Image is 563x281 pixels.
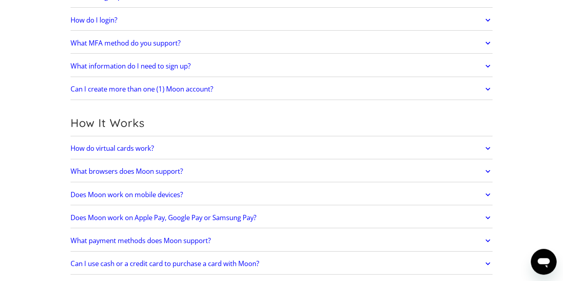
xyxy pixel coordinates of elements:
a: Does Moon work on mobile devices? [71,186,493,203]
a: How do virtual cards work? [71,140,493,157]
a: What payment methods does Moon support? [71,232,493,249]
a: What information do I need to sign up? [71,58,493,75]
iframe: Button to launch messaging window [531,249,557,275]
h2: How do I login? [71,16,117,24]
h2: Does Moon work on Apple Pay, Google Pay or Samsung Pay? [71,214,256,222]
h2: Can I create more than one (1) Moon account? [71,85,213,93]
a: Can I use cash or a credit card to purchase a card with Moon? [71,255,493,272]
h2: How It Works [71,116,493,130]
a: What browsers does Moon support? [71,163,493,180]
a: Can I create more than one (1) Moon account? [71,81,493,98]
h2: What information do I need to sign up? [71,62,191,70]
h2: Does Moon work on mobile devices? [71,191,183,199]
a: What MFA method do you support? [71,35,493,52]
h2: What payment methods does Moon support? [71,237,211,245]
a: How do I login? [71,12,493,29]
h2: What browsers does Moon support? [71,167,183,175]
h2: Can I use cash or a credit card to purchase a card with Moon? [71,260,259,268]
h2: What MFA method do you support? [71,39,181,47]
h2: How do virtual cards work? [71,144,154,152]
a: Does Moon work on Apple Pay, Google Pay or Samsung Pay? [71,209,493,226]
